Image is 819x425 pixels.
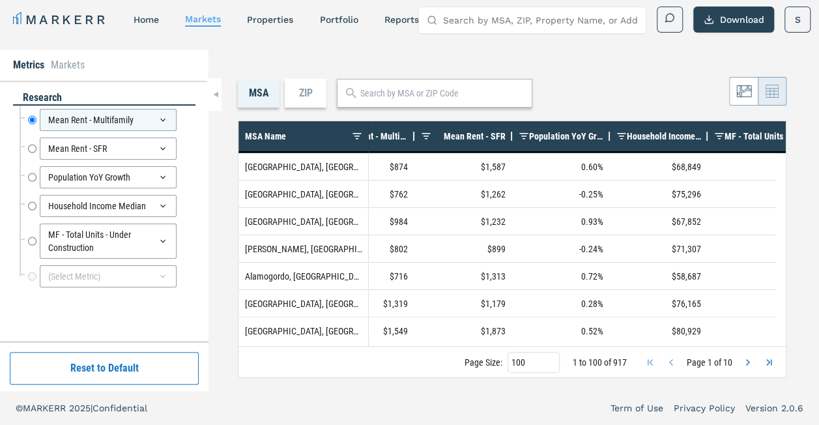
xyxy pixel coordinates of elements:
div: $67,852 [610,208,708,235]
div: [GEOGRAPHIC_DATA], [GEOGRAPHIC_DATA] [238,317,369,344]
div: 0 [708,181,805,207]
div: 0.52% [512,317,610,344]
div: 0 [708,153,805,180]
span: MARKERR [23,403,69,413]
div: Household Income Median [40,195,177,217]
a: Portfolio [319,14,358,25]
div: $58,687 [610,263,708,289]
div: 36 [708,208,805,235]
a: properties [247,14,293,25]
div: MSA [238,79,280,108]
a: markets [185,14,221,24]
div: [PERSON_NAME], [GEOGRAPHIC_DATA] [238,235,369,262]
div: Mean Rent - Multifamily [40,109,177,131]
div: [GEOGRAPHIC_DATA], [GEOGRAPHIC_DATA] [238,153,369,180]
button: S [784,7,811,33]
span: 2025 | [69,403,93,413]
div: 0.72% [512,263,610,289]
a: reports [384,14,418,25]
div: [GEOGRAPHIC_DATA], [GEOGRAPHIC_DATA] [238,208,369,235]
div: 0 [708,317,805,344]
span: MF - Total Units - Under Construction [725,131,799,141]
div: Mean Rent - SFR [40,138,177,160]
div: 0 [708,263,805,289]
div: $1,587 [414,153,512,180]
div: $76,165 [610,290,708,317]
span: of [604,357,611,368]
input: Search by MSA or ZIP Code [360,87,525,100]
span: to [579,357,586,368]
span: Confidential [93,403,147,413]
a: Privacy Policy [674,402,735,415]
div: First Page [645,357,655,368]
span: © [16,403,23,413]
button: Download [693,7,774,33]
div: $899 [414,235,512,262]
div: 0.28% [512,290,610,317]
span: 917 [613,357,627,368]
div: $1,262 [414,181,512,207]
div: $80,929 [610,317,708,344]
a: MARKERR [13,10,108,29]
span: Mean Rent - Multifamily [334,131,408,141]
div: $1,313 [414,263,512,289]
div: [GEOGRAPHIC_DATA], [GEOGRAPHIC_DATA] [238,181,369,207]
a: Term of Use [611,402,663,415]
div: Page Size: [465,357,502,368]
div: Next Page [743,357,753,368]
div: 1,439 [708,290,805,317]
div: 0.93% [512,208,610,235]
span: S [795,13,801,26]
button: Reset to Default [10,352,199,385]
div: Page Size [508,352,560,373]
div: $1,179 [414,290,512,317]
span: of [714,357,721,368]
div: MF - Total Units - Under Construction [40,224,177,259]
a: Version 2.0.6 [745,402,803,415]
div: Alamogordo, [GEOGRAPHIC_DATA] [238,263,369,289]
span: Page [687,357,706,368]
span: 10 [723,357,732,368]
div: $75,296 [610,181,708,207]
div: [GEOGRAPHIC_DATA], [GEOGRAPHIC_DATA] [238,290,369,317]
div: $71,307 [610,235,708,262]
li: Markets [51,57,85,73]
div: 0 [708,235,805,262]
div: $1,232 [414,208,512,235]
li: Metrics [13,57,44,73]
div: ZIP [285,79,326,108]
span: 1 [573,357,577,368]
div: Last Page [764,357,774,368]
div: research [13,91,195,106]
div: 0.60% [512,153,610,180]
span: Mean Rent - SFR [444,131,506,141]
span: Household Income Median [627,131,701,141]
div: -0.25% [512,181,610,207]
span: Population YoY Growth [529,131,603,141]
span: MSA Name [245,131,286,141]
div: Population YoY Growth [40,166,177,188]
div: -0.24% [512,235,610,262]
span: 100 [588,357,602,368]
div: Previous Page [666,357,676,368]
span: 1 [708,357,712,368]
div: $1,873 [414,317,512,344]
div: 100 [511,357,543,368]
input: Search by MSA, ZIP, Property Name, or Address [442,7,638,33]
a: home [134,14,159,25]
div: (Select Metric) [40,265,177,287]
div: $68,849 [610,153,708,180]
